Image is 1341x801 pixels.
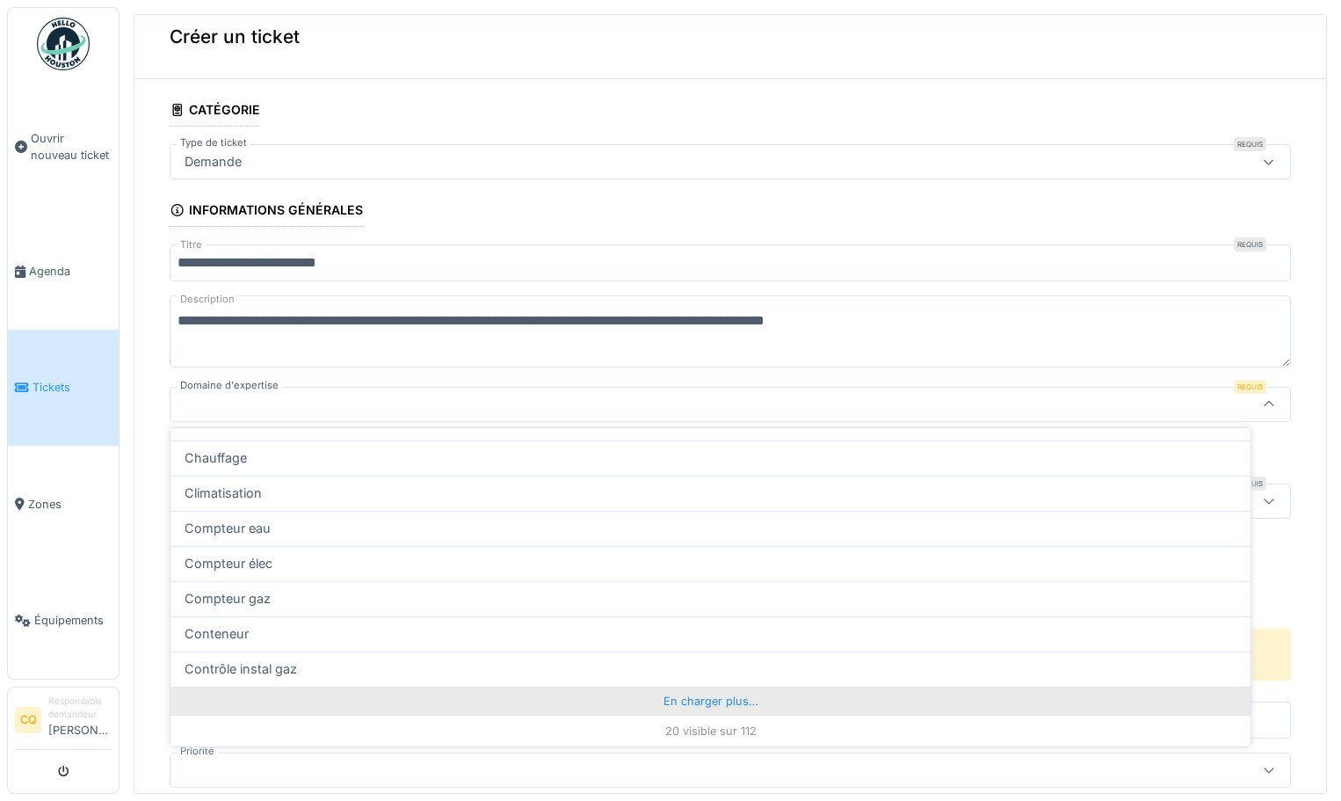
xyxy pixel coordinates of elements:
[48,695,112,722] div: Responsable demandeur
[1234,237,1266,251] div: Requis
[185,484,262,503] span: Climatisation
[185,519,271,538] span: Compteur eau
[8,563,119,679] a: Équipements
[185,589,271,608] span: Compteur gaz
[177,744,218,759] label: Priorité
[178,152,249,171] div: Demande
[15,695,112,750] a: CQ Responsable demandeur[PERSON_NAME]
[170,715,1250,746] div: 20 visible sur 112
[8,214,119,330] a: Agenda
[1234,380,1266,394] div: Requis
[8,330,119,446] a: Tickets
[29,263,112,280] span: Agenda
[1234,137,1266,151] div: Requis
[15,707,41,733] li: CQ
[31,130,112,164] span: Ouvrir nouveau ticket
[170,97,260,127] div: Catégorie
[8,446,119,562] a: Zones
[177,237,206,252] label: Titre
[37,18,90,70] img: Badge_color-CXgf-gQk.svg
[185,554,272,573] span: Compteur élec
[185,659,297,679] span: Contrôle instal gaz
[33,379,112,396] span: Tickets
[177,135,250,150] label: Type de ticket
[177,378,282,393] label: Domaine d'expertise
[170,687,1250,715] div: En charger plus…
[8,80,119,214] a: Ouvrir nouveau ticket
[28,496,112,513] span: Zones
[177,288,238,310] label: Description
[48,695,112,746] li: [PERSON_NAME]
[34,612,112,629] span: Équipements
[185,624,249,644] span: Conteneur
[170,197,363,227] div: Informations générales
[185,448,247,468] span: Chauffage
